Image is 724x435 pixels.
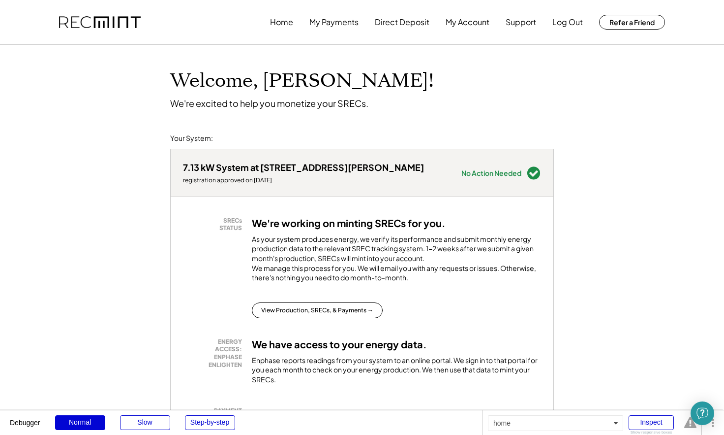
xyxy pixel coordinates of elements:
[629,415,674,430] div: Inspect
[55,415,105,430] div: Normal
[188,338,242,368] div: ENERGY ACCESS: ENPHASE ENLIGHTEN
[270,12,293,32] button: Home
[252,302,383,318] button: View Production, SRECs, & Payments →
[252,217,446,230] h3: We're working on minting SRECs for you.
[185,415,235,430] div: Step-by-step
[252,407,416,420] h3: You're set up to receive payments.
[375,12,429,32] button: Direct Deposit
[252,234,541,288] div: As your system produces energy, we verify its performance and submit monthly energy production da...
[183,176,424,184] div: registration approved on [DATE]
[446,12,489,32] button: My Account
[10,410,40,426] div: Debugger
[252,356,541,385] div: Enphase reports readings from your system to an online portal. We sign in to that portal for you ...
[252,338,427,351] h3: We have access to your energy data.
[59,16,141,29] img: recmint-logotype%403x.png
[170,134,213,143] div: Your System:
[170,98,368,109] div: We're excited to help you monetize your SRECs.
[552,12,583,32] button: Log Out
[120,415,170,430] div: Slow
[506,12,536,32] button: Support
[629,431,674,435] div: Show responsive boxes
[188,407,242,422] div: PAYMENT SETUP
[188,217,242,232] div: SRECs STATUS
[691,402,714,425] div: Open Intercom Messenger
[170,69,434,93] h1: Welcome, [PERSON_NAME]!
[599,15,665,30] button: Refer a Friend
[183,162,424,173] div: 7.13 kW System at [STREET_ADDRESS][PERSON_NAME]
[461,169,521,176] div: No Action Needed
[309,12,359,32] button: My Payments
[488,415,623,431] div: home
